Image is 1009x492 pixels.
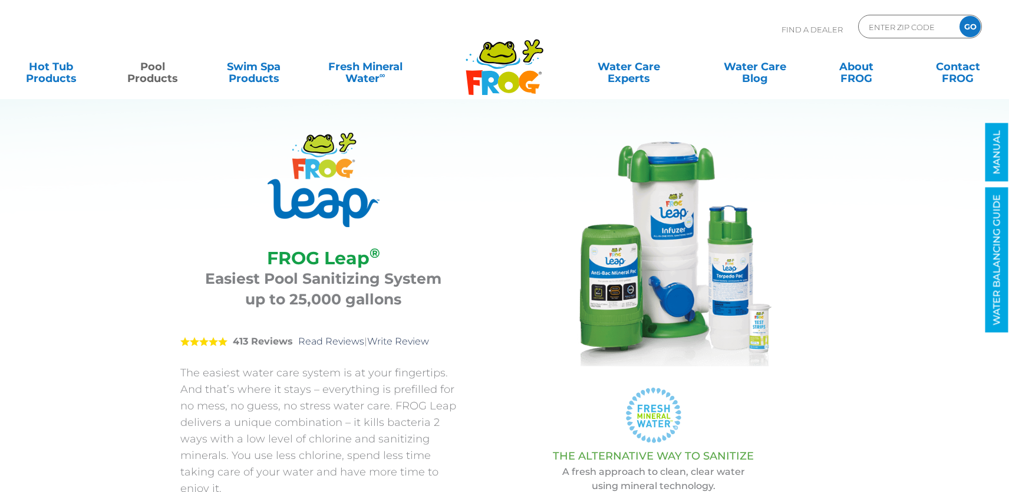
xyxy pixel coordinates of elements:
[380,70,385,80] sup: ∞
[195,268,451,310] h3: Easiest Pool Sanitizing System up to 25,000 gallons
[782,15,843,44] p: Find A Dealer
[918,55,997,78] a: ContactFROG
[536,133,771,369] img: FROG LEAP® Complete System
[985,188,1008,333] a: WATER BALANCING GUIDE
[459,24,550,96] img: Frog Products Logo
[298,336,364,347] a: Read Reviews
[195,248,451,268] h2: FROG Leap
[12,55,91,78] a: Hot TubProducts
[565,55,693,78] a: Water CareExperts
[215,55,294,78] a: Swim SpaProducts
[370,245,380,261] sup: ®
[180,319,466,365] div: |
[367,336,429,347] a: Write Review
[316,55,414,78] a: Fresh MineralWater∞
[985,123,1008,182] a: MANUAL
[817,55,896,78] a: AboutFROG
[233,336,293,347] strong: 413 Reviews
[113,55,192,78] a: PoolProducts
[268,133,380,227] img: Product Logo
[959,16,981,37] input: GO
[180,337,227,346] span: 5
[496,450,811,462] h3: THE ALTERNATIVE WAY TO SANITIZE
[715,55,794,78] a: Water CareBlog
